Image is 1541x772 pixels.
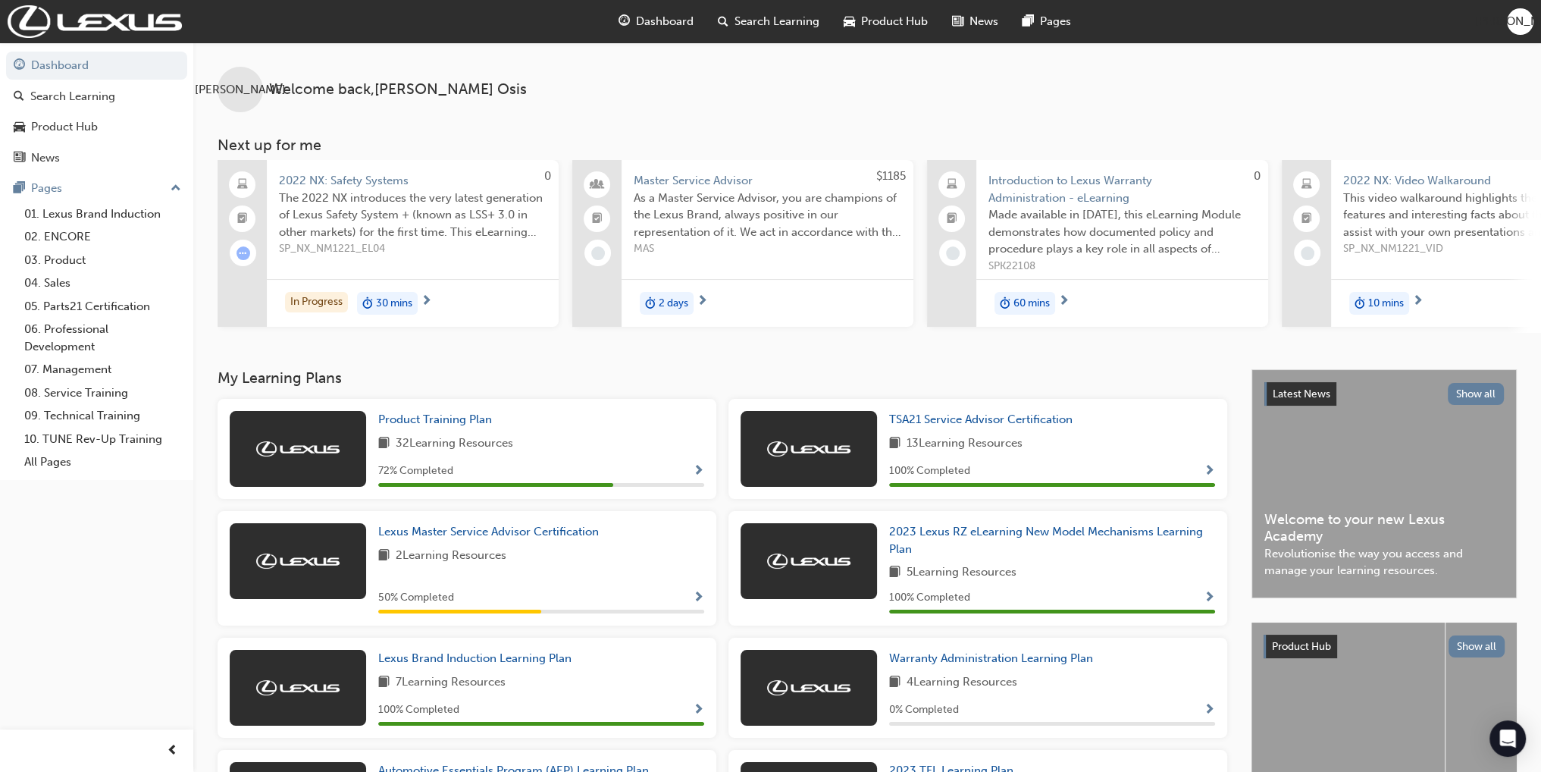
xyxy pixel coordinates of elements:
span: News [969,13,998,30]
span: $1185 [876,169,906,183]
span: 5 Learning Resources [907,563,1016,582]
span: Show Progress [693,592,704,605]
span: Master Service Advisor [634,172,901,190]
button: Show Progress [693,462,704,481]
span: pages-icon [1023,12,1034,31]
span: Welcome back , [PERSON_NAME] Osis [269,81,527,99]
span: people-icon [592,175,603,195]
a: Trak [8,5,182,38]
span: SPK22108 [988,258,1256,275]
span: next-icon [421,295,432,309]
a: 08. Service Training [18,381,187,405]
span: Product Hub [861,13,928,30]
span: Lexus Brand Induction Learning Plan [378,651,572,665]
span: Show Progress [693,704,704,717]
span: 13 Learning Resources [907,435,1023,453]
span: 2 days [659,295,688,312]
span: guage-icon [619,12,630,31]
a: news-iconNews [940,6,1010,37]
button: Pages [6,174,187,202]
img: Trak [767,441,850,457]
span: news-icon [14,152,25,165]
span: 0 % Completed [889,701,959,719]
span: Introduction to Lexus Warranty Administration - eLearning [988,172,1256,206]
span: 50 % Completed [378,589,454,607]
span: Dashboard [636,13,694,30]
a: Lexus Master Service Advisor Certification [378,523,605,541]
a: 03. Product [18,249,187,272]
span: learningRecordVerb_NONE-icon [946,246,960,260]
a: 0Introduction to Lexus Warranty Administration - eLearningMade available in [DATE], this eLearnin... [927,160,1268,327]
span: Warranty Administration Learning Plan [889,651,1093,665]
button: Show Progress [693,701,704,720]
a: Latest NewsShow all [1264,382,1504,406]
span: Made available in [DATE], this eLearning Module demonstrates how documented policy and procedure ... [988,206,1256,258]
span: next-icon [1412,295,1424,309]
button: Show all [1448,383,1505,405]
span: duration-icon [362,293,373,313]
button: Show all [1449,635,1505,657]
span: car-icon [14,121,25,134]
a: Latest NewsShow allWelcome to your new Lexus AcademyRevolutionise the way you access and manage y... [1251,369,1517,598]
button: Show Progress [693,588,704,607]
a: 04. Sales [18,271,187,295]
span: Show Progress [1204,465,1215,479]
div: Pages [31,180,62,197]
span: car-icon [844,12,855,31]
a: 02. ENCORE [18,225,187,249]
span: learningRecordVerb_NONE-icon [1301,246,1314,260]
span: book-icon [889,563,900,582]
span: 7 Learning Resources [396,673,506,692]
span: Pages [1040,13,1071,30]
span: Search Learning [734,13,819,30]
a: $1185Master Service AdvisorAs a Master Service Advisor, you are champions of the Lexus Brand, alw... [572,160,913,327]
span: laptop-icon [1301,175,1312,195]
a: 02022 NX: Safety SystemsThe 2022 NX introduces the very latest generation of Lexus Safety System ... [218,160,559,327]
span: book-icon [378,673,390,692]
span: duration-icon [645,293,656,313]
span: 2 Learning Resources [396,547,506,566]
span: Product Training Plan [378,413,492,426]
span: The 2022 NX introduces the very latest generation of Lexus Safety System + (known as LSS+ 3.0 in ... [279,190,547,241]
span: Show Progress [1204,704,1215,717]
div: Open Intercom Messenger [1489,720,1526,757]
span: prev-icon [167,742,178,761]
h3: Next up for me [193,137,1541,154]
a: 07. Management [18,358,187,381]
a: pages-iconPages [1010,6,1083,37]
button: DashboardSearch LearningProduct HubNews [6,49,187,174]
span: 60 mins [1013,295,1050,312]
button: [PERSON_NAME] [1507,8,1533,35]
span: As a Master Service Advisor, you are champions of the Lexus Brand, always positive in our represe... [634,190,901,241]
span: booktick-icon [237,209,248,229]
span: Show Progress [693,465,704,479]
a: car-iconProduct Hub [832,6,940,37]
div: Product Hub [31,118,98,136]
a: Product Training Plan [378,411,498,428]
span: 100 % Completed [378,701,459,719]
button: Show Progress [1204,462,1215,481]
span: Show Progress [1204,592,1215,605]
img: Trak [256,554,340,569]
span: TSA21 Service Advisor Certification [889,413,1073,426]
span: SP_NX_NM1221_EL04 [279,240,547,258]
span: up-icon [171,179,181,199]
span: 2023 Lexus RZ eLearning New Model Mechanisms Learning Plan [889,525,1203,556]
span: 100 % Completed [889,463,970,480]
span: duration-icon [1355,293,1365,313]
span: 0 [544,169,551,183]
a: News [6,144,187,172]
span: booktick-icon [592,209,603,229]
a: Dashboard [6,52,187,80]
a: 09. Technical Training [18,404,187,428]
a: 01. Lexus Brand Induction [18,202,187,226]
span: book-icon [889,673,900,692]
a: Warranty Administration Learning Plan [889,650,1099,667]
div: In Progress [285,292,348,312]
span: 32 Learning Resources [396,435,513,453]
span: booktick-icon [947,209,957,229]
a: All Pages [18,450,187,474]
span: MAS [634,240,901,258]
a: 2023 Lexus RZ eLearning New Model Mechanisms Learning Plan [889,523,1215,557]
